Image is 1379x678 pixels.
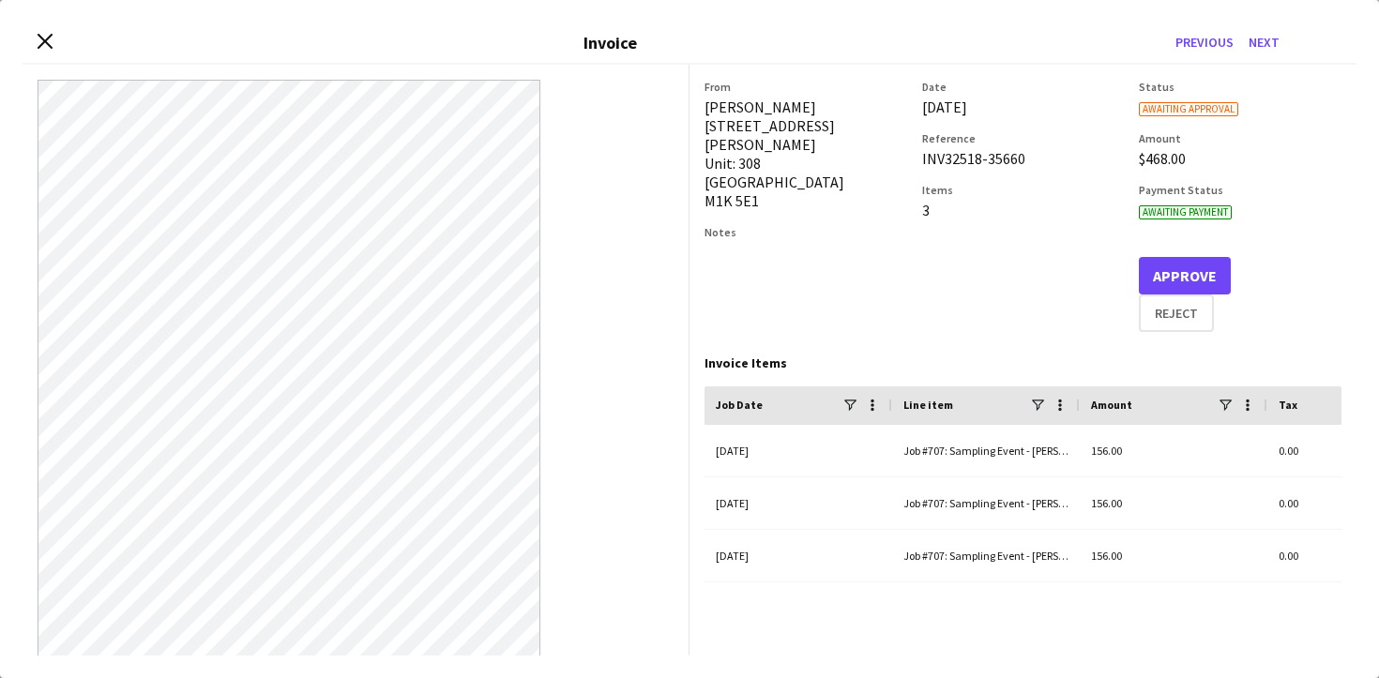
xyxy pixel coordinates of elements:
[1139,205,1232,219] span: Awaiting payment
[903,398,953,412] span: Line item
[1139,183,1341,197] h3: Payment Status
[1139,149,1341,168] div: $468.00
[705,225,907,239] h3: Notes
[922,201,1125,219] div: 3
[1091,398,1132,412] span: Amount
[705,425,892,476] div: [DATE]
[1139,80,1341,94] h3: Status
[705,354,1341,371] div: Invoice Items
[922,98,1125,116] div: [DATE]
[922,80,1125,94] h3: Date
[892,425,1080,476] div: Job #707: Sampling Event - [PERSON_NAME] - [DEMOGRAPHIC_DATA] Brand Ambassador - Shift 1 (salary)
[922,149,1125,168] div: INV32518-35660
[705,477,892,529] div: [DATE]
[716,398,763,412] span: Job Date
[892,477,1080,529] div: Job #707: Sampling Event - [PERSON_NAME] - [DEMOGRAPHIC_DATA] Brand Ambassador - Shift 1 (salary)
[1080,425,1267,476] div: 156.00
[1139,257,1231,294] button: Approve
[922,131,1125,145] h3: Reference
[583,32,637,53] h3: Invoice
[1139,294,1214,332] button: Reject
[1241,27,1287,57] button: Next
[705,530,892,581] div: [DATE]
[1279,398,1297,412] span: Tax
[922,183,1125,197] h3: Items
[1080,530,1267,581] div: 156.00
[1080,477,1267,529] div: 156.00
[1168,27,1241,57] button: Previous
[892,530,1080,581] div: Job #707: Sampling Event - [PERSON_NAME] - [DEMOGRAPHIC_DATA] Brand Ambassador - Shift 1 (salary)
[705,98,907,210] div: [PERSON_NAME] [STREET_ADDRESS][PERSON_NAME] Unit: 308 [GEOGRAPHIC_DATA] M1K 5E1
[1139,131,1341,145] h3: Amount
[1139,102,1238,116] span: Awaiting approval
[705,80,907,94] h3: From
